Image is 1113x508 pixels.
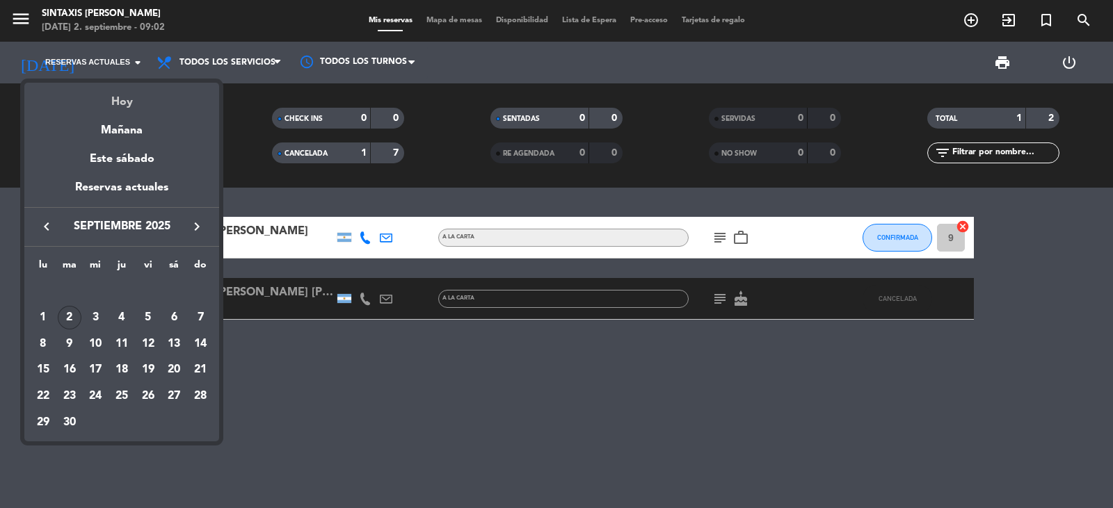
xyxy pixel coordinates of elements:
[135,383,161,409] td: 26 de septiembre de 2025
[30,278,214,304] td: SEP.
[30,357,56,383] td: 15 de septiembre de 2025
[136,332,160,356] div: 12
[187,257,214,279] th: domingo
[109,304,135,331] td: 4 de septiembre de 2025
[58,332,81,356] div: 9
[161,383,188,409] td: 27 de septiembre de 2025
[83,306,107,329] div: 3
[110,358,134,382] div: 18
[162,358,186,382] div: 20
[56,409,83,436] td: 30 de septiembre de 2025
[82,304,109,331] td: 3 de septiembre de 2025
[82,331,109,357] td: 10 de septiembre de 2025
[56,304,83,331] td: 2 de septiembre de 2025
[135,357,161,383] td: 19 de septiembre de 2025
[30,383,56,409] td: 22 de septiembre de 2025
[187,383,214,409] td: 28 de septiembre de 2025
[31,384,55,408] div: 22
[59,218,184,236] span: septiembre 2025
[161,304,188,331] td: 6 de septiembre de 2025
[30,304,56,331] td: 1 de septiembre de 2025
[161,331,188,357] td: 13 de septiembre de 2025
[162,332,186,356] div: 13
[109,383,135,409] td: 25 de septiembre de 2025
[82,357,109,383] td: 17 de septiembre de 2025
[24,83,219,111] div: Hoy
[187,304,214,331] td: 7 de septiembre de 2025
[31,332,55,356] div: 8
[184,218,209,236] button: keyboard_arrow_right
[187,357,214,383] td: 21 de septiembre de 2025
[189,218,205,235] i: keyboard_arrow_right
[56,331,83,357] td: 9 de septiembre de 2025
[135,304,161,331] td: 5 de septiembre de 2025
[189,358,212,382] div: 21
[38,218,55,235] i: keyboard_arrow_left
[82,257,109,279] th: miércoles
[109,331,135,357] td: 11 de septiembre de 2025
[136,358,160,382] div: 19
[34,218,59,236] button: keyboard_arrow_left
[58,358,81,382] div: 16
[56,257,83,279] th: martes
[110,306,134,329] div: 4
[56,383,83,409] td: 23 de septiembre de 2025
[82,383,109,409] td: 24 de septiembre de 2025
[30,409,56,436] td: 29 de septiembre de 2025
[83,332,107,356] div: 10
[24,140,219,179] div: Este sábado
[135,257,161,279] th: viernes
[58,306,81,329] div: 2
[31,306,55,329] div: 1
[189,332,212,356] div: 14
[83,358,107,382] div: 17
[24,179,219,207] div: Reservas actuales
[187,331,214,357] td: 14 de septiembre de 2025
[30,257,56,279] th: lunes
[58,411,81,434] div: 30
[83,384,107,408] div: 24
[31,358,55,382] div: 15
[109,357,135,383] td: 18 de septiembre de 2025
[189,384,212,408] div: 28
[161,257,188,279] th: sábado
[136,384,160,408] div: 26
[31,411,55,434] div: 29
[110,384,134,408] div: 25
[135,331,161,357] td: 12 de septiembre de 2025
[24,111,219,140] div: Mañana
[110,332,134,356] div: 11
[56,357,83,383] td: 16 de septiembre de 2025
[161,357,188,383] td: 20 de septiembre de 2025
[136,306,160,329] div: 5
[162,384,186,408] div: 27
[30,331,56,357] td: 8 de septiembre de 2025
[109,257,135,279] th: jueves
[58,384,81,408] div: 23
[162,306,186,329] div: 6
[189,306,212,329] div: 7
